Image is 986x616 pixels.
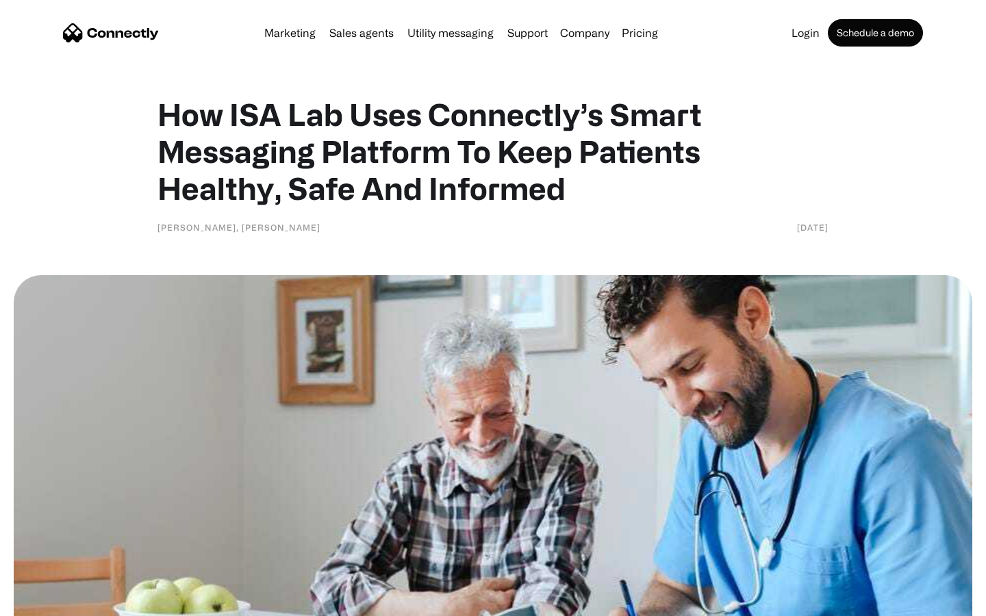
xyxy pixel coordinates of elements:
[14,592,82,611] aside: Language selected: English
[402,27,499,38] a: Utility messaging
[27,592,82,611] ul: Language list
[797,220,829,234] div: [DATE]
[502,27,553,38] a: Support
[324,27,399,38] a: Sales agents
[560,23,609,42] div: Company
[157,220,320,234] div: [PERSON_NAME], [PERSON_NAME]
[63,23,159,43] a: home
[786,27,825,38] a: Login
[259,27,321,38] a: Marketing
[556,23,614,42] div: Company
[616,27,663,38] a: Pricing
[157,96,829,207] h1: How ISA Lab Uses Connectly’s Smart Messaging Platform To Keep Patients Healthy, Safe And Informed
[828,19,923,47] a: Schedule a demo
